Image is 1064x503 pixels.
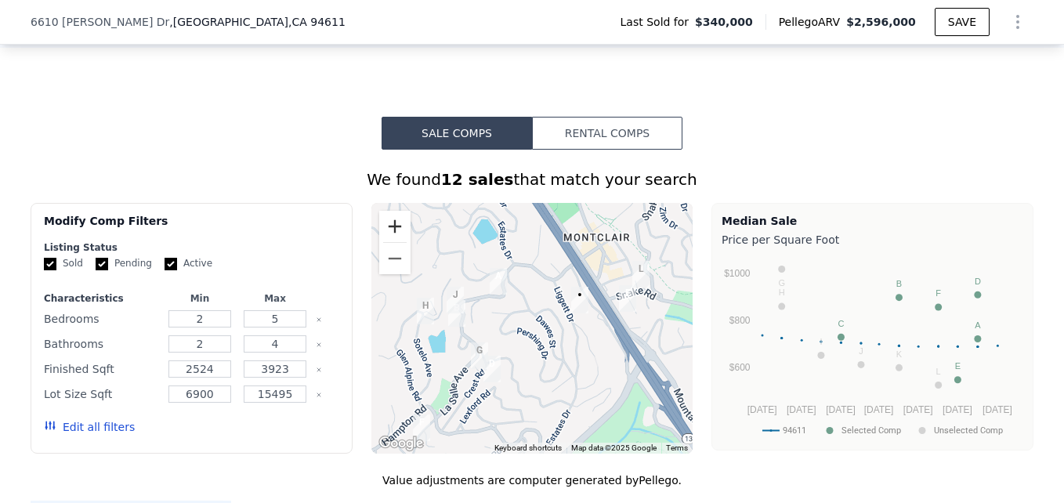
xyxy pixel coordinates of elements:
button: Rental Comps [532,117,682,150]
button: Clear [316,392,322,398]
div: Value adjustments are computer generated by Pellego . [31,472,1033,488]
span: $2,596,000 [846,16,916,28]
text: 94611 [783,426,806,436]
img: Google [375,433,427,454]
button: Clear [316,367,322,373]
div: 99 Lexford Rd [477,349,507,389]
div: Bathrooms [44,333,159,355]
div: 2181 Andrews St [613,279,642,318]
span: , CA 94611 [288,16,346,28]
div: 5501 La Salle Ave [442,294,472,333]
text: A [975,320,981,330]
text: H [779,288,785,298]
div: Min [165,292,234,305]
div: Price per Square Foot [722,229,1023,251]
strong: 12 sales [441,170,514,189]
div: 5537 La Salle Ave [440,280,470,320]
div: 60 Sotelo Ave [411,291,440,331]
button: Clear [316,342,322,348]
label: Pending [96,257,152,270]
button: Show Options [1002,6,1033,38]
text: [DATE] [864,404,894,415]
text: $800 [729,315,751,326]
input: Pending [96,258,108,270]
text: I [820,337,822,346]
input: Sold [44,258,56,270]
text: [DATE] [983,404,1012,415]
text: G [778,278,785,288]
span: Last Sold for [621,14,696,30]
div: Modify Comp Filters [44,213,339,241]
span: Pellego ARV [779,14,847,30]
text: J [859,346,863,356]
div: Listing Status [44,241,339,254]
span: $340,000 [695,14,753,30]
button: Keyboard shortcuts [494,443,562,454]
div: Characteristics [44,292,159,305]
text: $600 [729,362,751,373]
input: Active [165,258,177,270]
a: Terms (opens in new tab) [666,443,688,452]
span: , [GEOGRAPHIC_DATA] [169,14,345,30]
button: Edit all filters [44,419,135,435]
button: Clear [316,317,322,323]
text: $1000 [724,268,751,279]
text: E [955,361,961,371]
div: Max [241,292,309,305]
div: 5625 Snake Rd [626,255,656,294]
text: C [838,319,844,328]
text: K [896,349,903,359]
text: [DATE] [787,404,816,415]
button: Zoom in [379,211,411,242]
label: Active [165,257,212,270]
label: Sold [44,257,83,270]
text: L [936,367,941,376]
div: Median Sale [722,213,1023,229]
text: B [896,279,902,288]
button: SAVE [935,8,990,36]
div: 5701 La Salle Ave [483,262,513,301]
text: Unselected Comp [934,426,1003,436]
text: [DATE] [903,404,933,415]
div: 6610 Liggett Dr [565,280,595,320]
div: We found that match your search [31,168,1033,190]
text: F [936,289,941,299]
text: [DATE] [943,404,972,415]
button: Zoom out [379,243,411,274]
button: Sale Comps [382,117,532,150]
div: Bedrooms [44,308,159,330]
div: Finished Sqft [44,358,159,380]
div: 38 La Salle Ave [407,408,436,447]
div: Lot Size Sqft [44,383,159,405]
div: 75 Crest Rd [465,336,494,375]
text: D [975,277,981,286]
text: [DATE] [826,404,856,415]
span: Map data ©2025 Google [571,443,657,452]
a: Open this area in Google Maps (opens a new window) [375,433,427,454]
text: [DATE] [747,404,777,415]
span: 6610 [PERSON_NAME] Dr [31,14,169,30]
text: Selected Comp [841,426,901,436]
svg: A chart. [722,251,1023,447]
